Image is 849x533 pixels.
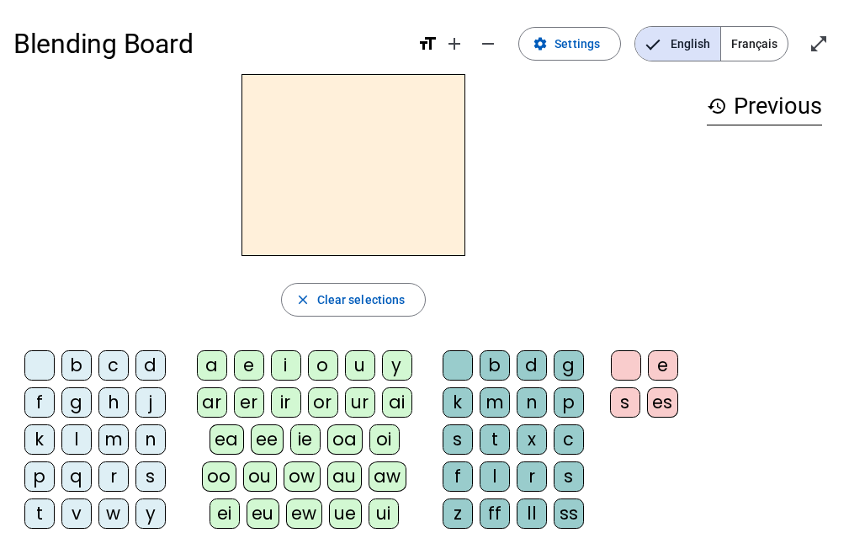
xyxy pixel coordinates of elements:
button: Settings [518,27,621,61]
div: ew [286,498,322,529]
div: m [480,387,510,418]
mat-icon: add [444,34,464,54]
mat-icon: close [295,292,310,307]
div: s [554,461,584,492]
div: f [443,461,473,492]
div: d [135,350,166,381]
div: ue [329,498,362,529]
div: z [443,498,473,529]
button: Increase font size [438,27,471,61]
div: y [382,350,412,381]
h3: Previous [707,88,822,125]
div: ea [210,424,244,455]
div: q [61,461,92,492]
mat-icon: open_in_full [809,34,829,54]
div: ff [480,498,510,529]
div: au [327,461,362,492]
mat-icon: history [707,96,727,116]
div: e [234,350,264,381]
div: j [135,387,166,418]
div: b [480,350,510,381]
div: b [61,350,92,381]
mat-icon: format_size [417,34,438,54]
div: l [480,461,510,492]
h1: Blending Board [13,17,404,71]
span: English [635,27,720,61]
div: ar [197,387,227,418]
div: r [98,461,129,492]
mat-button-toggle-group: Language selection [634,26,788,61]
div: oa [327,424,363,455]
mat-icon: settings [533,36,548,51]
div: c [98,350,129,381]
div: s [443,424,473,455]
span: Settings [555,34,600,54]
div: s [610,387,640,418]
div: ee [251,424,284,455]
div: er [234,387,264,418]
div: v [61,498,92,529]
div: t [480,424,510,455]
div: n [135,424,166,455]
div: ir [271,387,301,418]
div: r [517,461,547,492]
div: g [554,350,584,381]
div: ie [290,424,321,455]
div: i [271,350,301,381]
div: ow [284,461,321,492]
div: aw [369,461,406,492]
div: g [61,387,92,418]
div: a [197,350,227,381]
div: o [308,350,338,381]
div: eu [247,498,279,529]
div: ll [517,498,547,529]
div: k [443,387,473,418]
div: p [554,387,584,418]
div: m [98,424,129,455]
mat-icon: remove [478,34,498,54]
div: oo [202,461,236,492]
div: y [135,498,166,529]
div: ui [369,498,399,529]
div: d [517,350,547,381]
div: x [517,424,547,455]
div: e [648,350,678,381]
div: ss [554,498,584,529]
div: c [554,424,584,455]
button: Clear selections [281,283,427,317]
div: ai [382,387,412,418]
div: w [98,498,129,529]
div: or [308,387,338,418]
div: h [98,387,129,418]
span: Français [721,27,788,61]
div: l [61,424,92,455]
div: ei [210,498,240,529]
button: Decrease font size [471,27,505,61]
div: ou [243,461,277,492]
span: Clear selections [317,290,406,310]
div: ur [345,387,375,418]
div: p [24,461,55,492]
div: s [135,461,166,492]
div: f [24,387,55,418]
div: n [517,387,547,418]
div: t [24,498,55,529]
div: es [647,387,678,418]
button: Enter full screen [802,27,836,61]
div: k [24,424,55,455]
div: oi [369,424,400,455]
div: u [345,350,375,381]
